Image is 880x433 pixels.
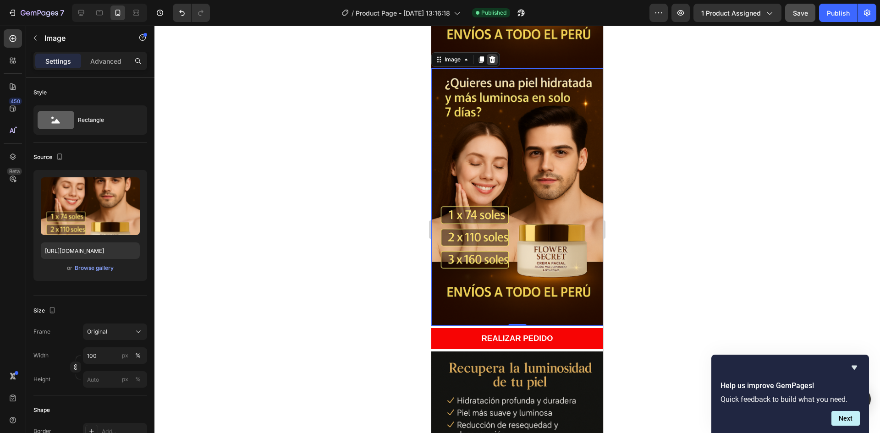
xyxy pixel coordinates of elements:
[87,328,107,336] span: Original
[173,4,210,22] div: Undo/Redo
[720,362,860,426] div: Help us improve GemPages!
[4,4,68,22] button: 7
[78,110,134,131] div: Rectangle
[481,9,506,17] span: Published
[827,8,850,18] div: Publish
[135,351,141,360] div: %
[33,151,65,164] div: Source
[41,177,140,235] img: preview-image
[83,347,147,364] input: px%
[33,375,50,384] label: Height
[819,4,858,22] button: Publish
[831,411,860,426] button: Next question
[352,8,354,18] span: /
[33,328,50,336] label: Frame
[41,242,140,259] input: https://example.com/image.jpg
[33,88,47,97] div: Style
[9,98,22,105] div: 450
[90,56,121,66] p: Advanced
[132,350,143,361] button: px
[120,350,131,361] button: %
[33,406,50,414] div: Shape
[431,26,603,433] iframe: Design area
[701,8,761,18] span: 1 product assigned
[67,263,72,274] span: or
[120,374,131,385] button: %
[74,263,114,273] button: Browse gallery
[720,380,860,391] h2: Help us improve GemPages!
[849,362,860,373] button: Hide survey
[60,7,64,18] p: 7
[122,351,128,360] div: px
[44,33,122,44] p: Image
[33,305,58,317] div: Size
[693,4,781,22] button: 1 product assigned
[83,323,147,340] button: Original
[356,8,450,18] span: Product Page - [DATE] 13:16:18
[33,351,49,360] label: Width
[45,56,71,66] p: Settings
[793,9,808,17] span: Save
[720,395,860,404] p: Quick feedback to build what you need.
[83,371,147,388] input: px%
[122,375,128,384] div: px
[132,374,143,385] button: px
[75,264,114,272] div: Browse gallery
[135,375,141,384] div: %
[7,168,22,175] div: Beta
[785,4,815,22] button: Save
